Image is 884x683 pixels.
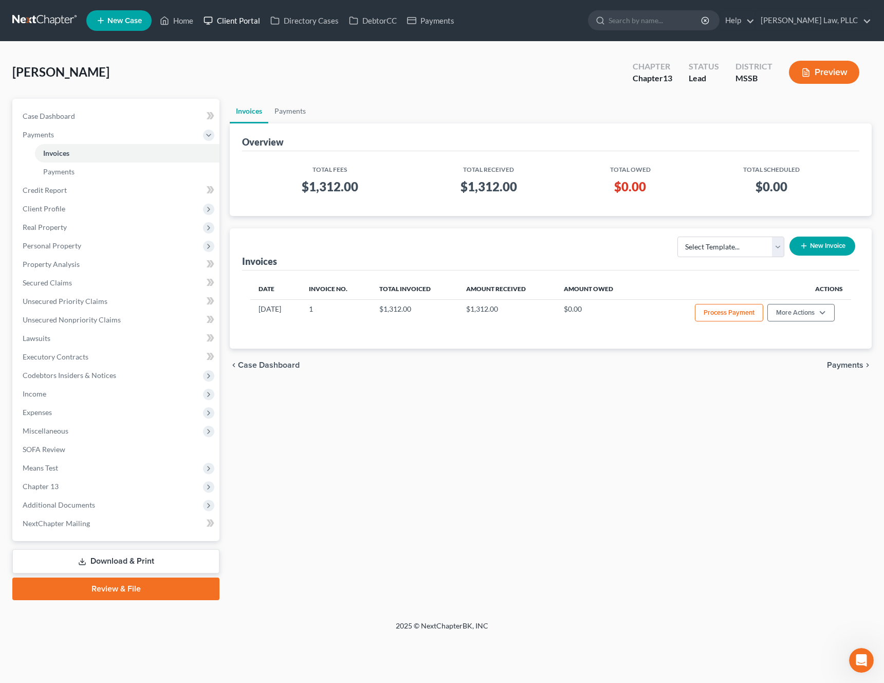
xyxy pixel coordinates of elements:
a: SOFA Review [14,440,219,459]
iframe: Intercom live chat [849,648,874,673]
th: Invoice No. [301,279,371,299]
span: Credit Report [23,186,67,194]
div: Our team has been actively rolling out updates to address issues associated with the recent MFA u... [16,70,160,140]
td: $1,312.00 [371,299,458,328]
textarea: Message… [9,315,197,333]
a: Case Dashboard [14,107,219,125]
td: [DATE] [250,299,301,328]
i: chevron_right [863,361,872,369]
td: $1,312.00 [458,299,556,328]
span: Executory Contracts [23,352,88,361]
li: Wait at least before attempting again (to allow MFA to reset on the court’s site) [24,193,160,222]
button: Home [161,4,180,24]
a: Secured Claims [14,274,219,292]
a: Credit Report [14,181,219,200]
button: Payments chevron_right [827,361,872,369]
button: Upload attachment [16,337,24,345]
a: Property Analysis [14,255,219,274]
span: Payments [23,130,54,139]
button: Process Payment [695,304,763,321]
span: Secured Claims [23,278,72,287]
div: MSSB [735,73,772,84]
span: Real Property [23,223,67,231]
span: Client Profile [23,204,65,213]
div: If these filings are urgent, please file directly with the court. [16,227,160,247]
td: $0.00 [556,299,640,328]
div: [PERSON_NAME] • 26m ago [16,296,103,302]
span: Payments [43,167,75,176]
span: Means Test [23,463,58,472]
div: We’ll continue monitoring this closely and will share updates as soon as more information is avai... [16,252,160,282]
h3: $1,312.00 [259,178,401,195]
span: SOFA Review [23,445,65,454]
button: Preview [789,61,859,84]
span: 13 [663,73,672,83]
a: Payments [268,99,312,123]
th: Amount Received [458,279,556,299]
a: Help [720,11,754,30]
th: Total Fees [250,159,409,174]
span: Income [23,389,46,398]
a: Download & Print [12,549,219,573]
span: Case Dashboard [238,361,300,369]
div: Invoices [242,255,277,267]
a: Invoices [230,99,268,123]
span: Codebtors Insiders & Notices [23,371,116,380]
button: go back [7,4,26,24]
div: Chapter [633,73,672,84]
th: Total Received [409,159,568,174]
input: Search by name... [609,11,703,30]
a: Review & File [12,578,219,600]
a: NextChapter Mailing [14,514,219,533]
span: Miscellaneous [23,426,68,435]
div: If you encounter an error when filing, please take the following steps before trying to file again: [16,146,160,176]
span: Case Dashboard [23,112,75,120]
th: Date [250,279,301,299]
div: Chapter [633,61,672,73]
a: Directory Cases [265,11,344,30]
h3: $0.00 [701,178,843,195]
span: Lawsuits [23,334,50,343]
button: Start recording [65,337,73,345]
a: Home [155,11,198,30]
img: Profile image for Emma [29,6,46,22]
a: Executory Contracts [14,348,219,366]
span: [PERSON_NAME] [12,64,109,79]
span: New Case [107,17,142,25]
b: Important Filing Update [16,55,114,63]
a: Payments [35,163,219,181]
th: Amount Owed [556,279,640,299]
div: Emma says… [8,48,197,316]
span: Payments [827,361,863,369]
span: Chapter 13 [23,482,59,491]
th: Actions [640,279,851,299]
a: DebtorCC [344,11,402,30]
button: New Invoice [789,237,855,256]
h1: [PERSON_NAME] [50,5,117,13]
p: Active [50,13,70,23]
span: NextChapter Mailing [23,519,90,528]
span: Personal Property [23,241,81,250]
a: Unsecured Priority Claims [14,292,219,311]
div: District [735,61,772,73]
td: 1 [301,299,371,328]
div: Close [180,4,199,23]
a: Unsecured Nonpriority Claims [14,311,219,329]
button: More Actions [767,304,835,321]
a: Invoices [35,144,219,163]
b: 10 full minutes [69,193,131,202]
a: Lawsuits [14,329,219,348]
button: Send a message… [176,333,193,349]
div: Status [689,61,719,73]
th: Total Owed [568,159,692,174]
th: Total Scheduled [692,159,851,174]
a: Payments [402,11,459,30]
div: Important Filing UpdateOur team has been actively rolling out updates to address issues associate... [8,48,169,294]
h3: $0.00 [576,178,684,195]
li: Refresh your browser [24,181,160,191]
a: [PERSON_NAME] Law, PLLC [756,11,871,30]
button: Emoji picker [32,337,41,345]
span: Unsecured Priority Claims [23,297,107,305]
span: Invoices [43,149,69,157]
span: Property Analysis [23,260,80,268]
